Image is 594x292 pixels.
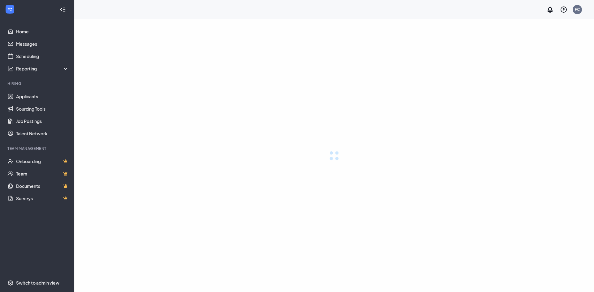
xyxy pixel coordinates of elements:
[7,146,68,151] div: Team Management
[16,115,69,127] a: Job Postings
[7,81,68,86] div: Hiring
[7,280,14,286] svg: Settings
[16,167,69,180] a: TeamCrown
[560,6,567,13] svg: QuestionInfo
[7,6,13,12] svg: WorkstreamLogo
[16,127,69,140] a: Talent Network
[16,103,69,115] a: Sourcing Tools
[16,50,69,62] a: Scheduling
[60,6,66,13] svg: Collapse
[16,280,59,286] div: Switch to admin view
[7,66,14,72] svg: Analysis
[575,7,580,12] div: FC
[16,192,69,205] a: SurveysCrown
[16,90,69,103] a: Applicants
[16,180,69,192] a: DocumentsCrown
[16,25,69,38] a: Home
[16,155,69,167] a: OnboardingCrown
[16,66,69,72] div: Reporting
[546,6,554,13] svg: Notifications
[16,38,69,50] a: Messages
